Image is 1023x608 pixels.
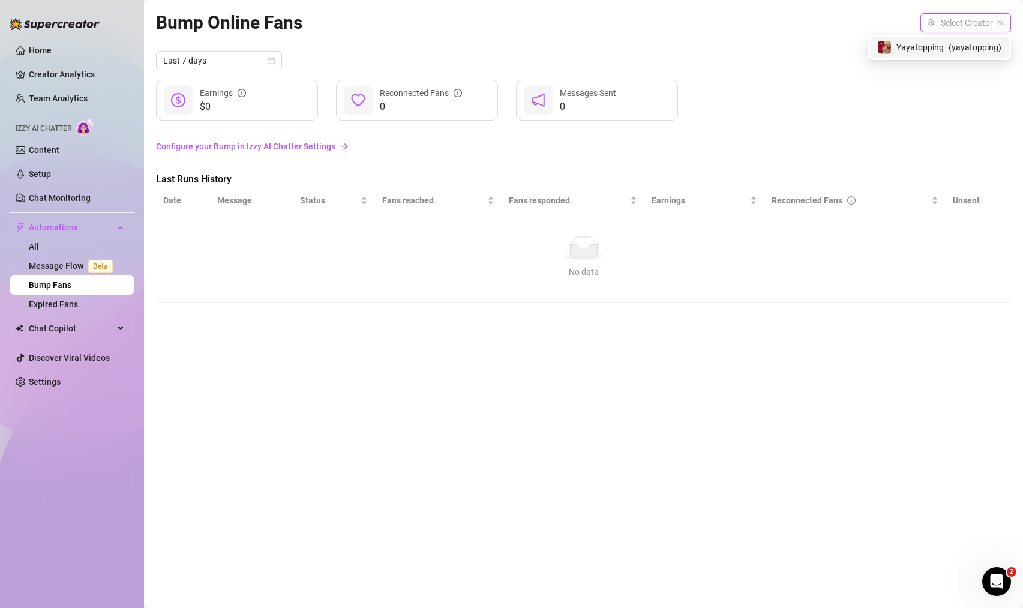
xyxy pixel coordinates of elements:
span: info-circle [454,89,462,97]
span: thunderbolt [16,223,25,232]
img: logo-BBDzfeDw.svg [10,18,100,30]
span: dollar [171,93,185,107]
img: Chat Copilot [16,324,23,333]
th: Status [293,189,375,212]
span: arrow-right [340,142,349,151]
a: Setup [29,169,51,179]
th: Message [210,189,292,212]
a: Configure your Bump in Izzy AI Chatter Settingsarrow-right [156,135,1011,158]
a: Message FlowBeta [29,261,118,271]
span: info-circle [847,196,856,205]
a: Configure your Bump in Izzy AI Chatter Settings [156,140,1011,153]
a: Bump Fans [29,280,71,290]
span: $0 [200,100,246,114]
span: Beta [88,260,113,273]
span: heart [351,93,365,107]
img: AI Chatter [76,118,95,136]
span: info-circle [238,89,246,97]
th: Earnings [644,189,764,212]
a: Expired Fans [29,299,78,309]
div: Reconnected Fans [380,86,462,100]
a: Chat Monitoring [29,193,91,203]
iframe: Intercom live chat [982,567,1011,596]
span: 0 [560,100,616,114]
span: 0 [380,100,462,114]
span: Yayatopping [896,41,944,54]
span: 2 [1007,567,1016,577]
a: Creator Analytics [29,65,125,84]
th: Fans reached [375,189,502,212]
span: Last Runs History [156,172,358,187]
img: Yayatopping [878,41,891,54]
div: No data [168,265,999,278]
span: Fans reached [382,194,485,207]
a: Content [29,145,59,155]
span: team [997,19,1004,26]
th: Date [156,189,210,212]
th: Unsent [946,189,987,212]
th: Fans responded [502,189,644,212]
span: ( yayatopping ) [949,41,1001,54]
span: Last 7 days [163,52,275,70]
a: Team Analytics [29,94,88,103]
a: All [29,242,39,251]
a: Home [29,46,52,55]
span: calendar [268,57,275,64]
span: Chat Copilot [29,319,114,338]
a: Discover Viral Videos [29,353,110,363]
span: Earnings [652,194,748,207]
span: Messages Sent [560,88,616,98]
span: notification [531,93,545,107]
span: Automations [29,218,114,237]
span: Fans responded [509,194,628,207]
span: Izzy AI Chatter [16,123,71,134]
div: Reconnected Fans [772,194,929,207]
article: Bump Online Fans [156,8,302,37]
span: Status [300,194,358,207]
div: Earnings [200,86,246,100]
a: Settings [29,377,61,387]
